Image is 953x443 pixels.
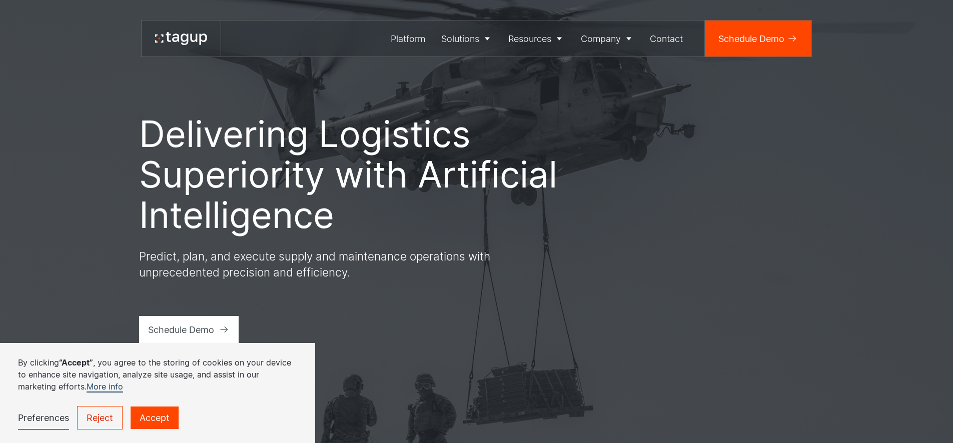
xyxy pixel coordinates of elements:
[391,32,425,45] div: Platform
[139,316,239,343] a: Schedule Demo
[650,32,683,45] div: Contact
[573,20,642,56] a: Company
[131,406,179,429] a: Accept
[139,113,559,235] h1: Delivering Logistics Superiority with Artificial Intelligence
[718,32,784,45] div: Schedule Demo
[87,381,123,392] a: More info
[501,20,573,56] a: Resources
[59,357,93,367] strong: “Accept”
[433,20,501,56] a: Solutions
[581,32,621,45] div: Company
[139,248,499,280] p: Predict, plan, and execute supply and maintenance operations with unprecedented precision and eff...
[508,32,551,45] div: Resources
[77,406,123,429] a: Reject
[18,406,69,429] a: Preferences
[705,20,811,56] a: Schedule Demo
[642,20,691,56] a: Contact
[18,356,297,392] p: By clicking , you agree to the storing of cookies on your device to enhance site navigation, anal...
[441,32,479,45] div: Solutions
[148,323,214,336] div: Schedule Demo
[383,20,434,56] a: Platform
